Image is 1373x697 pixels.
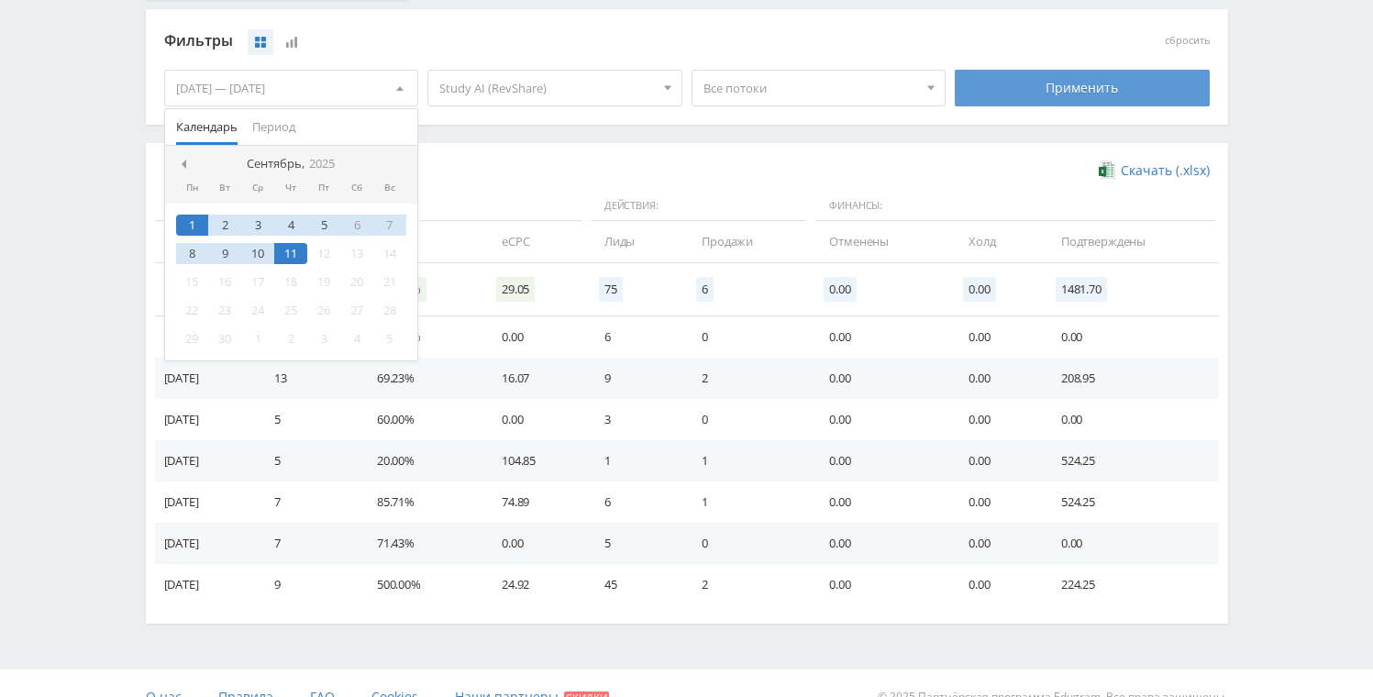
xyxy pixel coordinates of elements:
td: Итого: [155,263,256,316]
td: [DATE] [155,316,256,358]
td: 7 [256,481,359,523]
div: Ср [241,183,274,194]
td: 0.00 [950,358,1043,399]
td: 0.00 [811,440,950,481]
div: 10 [241,243,274,264]
td: 524.25 [1043,481,1219,523]
td: 0.00 [950,523,1043,564]
span: 29.05 [496,277,535,302]
td: [DATE] [155,358,256,399]
td: 45 [586,564,683,605]
div: Сб [340,183,373,194]
div: Фильтры [164,28,947,55]
div: 6 [340,215,373,236]
td: 2 [683,564,811,605]
td: 104.85 [483,440,586,481]
td: Дата [155,221,256,262]
td: 224.25 [1043,564,1219,605]
td: 1 [683,481,811,523]
button: Период [245,109,303,145]
div: 1 [176,215,209,236]
div: Пн [176,183,209,194]
td: CR [359,221,483,262]
span: Действия: [591,191,806,222]
div: 7 [373,215,406,236]
span: 75 [599,277,623,302]
span: 6 [696,277,714,302]
div: 2 [208,215,241,236]
td: 0.00 [483,316,586,358]
div: Пт [307,183,340,194]
td: [DATE] [155,481,256,523]
td: 16.07 [483,358,586,399]
td: 2 [683,358,811,399]
div: 2 [274,328,307,349]
div: [DATE] — [DATE] [165,71,418,105]
td: [DATE] [155,399,256,440]
div: 28 [373,300,406,321]
div: 12 [307,243,340,264]
span: Данные: [155,191,581,222]
span: Финансы: [815,191,1213,222]
div: 3 [307,328,340,349]
div: 17 [241,271,274,293]
div: Вт [208,183,241,194]
span: Период [252,109,295,145]
div: 30 [208,328,241,349]
div: 26 [307,300,340,321]
td: 0.00 [1043,316,1219,358]
div: 20 [340,271,373,293]
div: 4 [274,215,307,236]
td: 13 [256,358,359,399]
div: Сентябрь, [239,157,342,171]
td: 0.00 [1043,523,1219,564]
td: 5 [586,523,683,564]
div: 5 [307,215,340,236]
td: 0 [683,523,811,564]
td: 0.00 [811,523,950,564]
span: Все потоки [703,71,918,105]
td: 69.23% [359,358,483,399]
div: 29 [176,328,209,349]
span: 0.00 [824,277,856,302]
td: 0 [683,399,811,440]
div: 11 [274,243,307,264]
td: Продажи [683,221,811,262]
div: 5 [373,328,406,349]
td: 6 [586,481,683,523]
td: [DATE] [155,440,256,481]
img: xlsx [1099,160,1114,179]
td: 0.00 [950,564,1043,605]
i: 2025 [309,157,335,171]
td: 3 [586,399,683,440]
td: 0 [683,316,811,358]
td: 0.00 [811,358,950,399]
div: 23 [208,300,241,321]
div: 9 [208,243,241,264]
a: Скачать (.xlsx) [1099,161,1209,180]
td: 71.43% [359,523,483,564]
div: 13 [340,243,373,264]
div: 4 [340,328,373,349]
td: 0.00 [950,399,1043,440]
td: 0.00 [483,399,586,440]
div: 16 [208,271,241,293]
td: 208.95 [1043,358,1219,399]
td: [DATE] [155,523,256,564]
td: eCPC [483,221,586,262]
div: Применить [955,70,1210,106]
td: 60.00% [359,399,483,440]
div: 15 [176,271,209,293]
span: Скачать (.xlsx) [1121,163,1210,178]
td: 9 [586,358,683,399]
td: 0.00 [483,523,586,564]
div: 19 [307,271,340,293]
td: 85.71% [359,481,483,523]
td: 0.00 [950,316,1043,358]
button: сбросить [1165,35,1210,47]
div: 18 [274,271,307,293]
div: 22 [176,300,209,321]
td: 500.00% [359,564,483,605]
td: Лиды [586,221,683,262]
td: 74.89 [483,481,586,523]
